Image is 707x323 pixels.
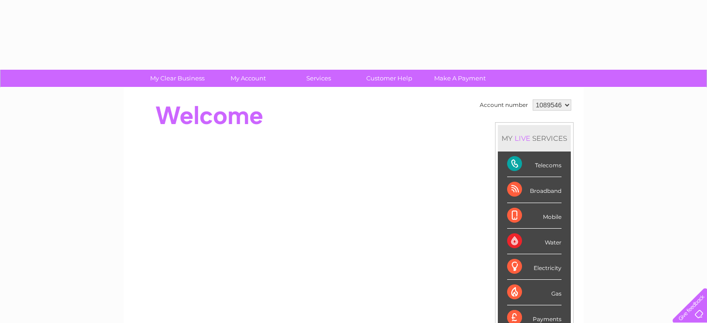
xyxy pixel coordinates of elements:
div: Telecoms [507,152,562,177]
a: Make A Payment [422,70,498,87]
a: My Account [210,70,286,87]
a: Services [280,70,357,87]
a: Customer Help [351,70,428,87]
div: LIVE [513,134,532,143]
div: MY SERVICES [498,125,571,152]
a: My Clear Business [139,70,216,87]
div: Water [507,229,562,254]
div: Mobile [507,203,562,229]
div: Electricity [507,254,562,280]
div: Gas [507,280,562,305]
td: Account number [477,97,530,113]
div: Broadband [507,177,562,203]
